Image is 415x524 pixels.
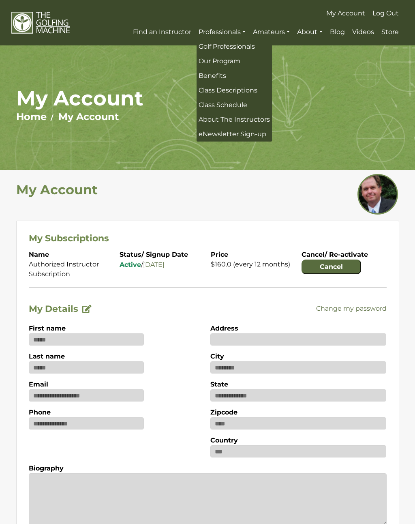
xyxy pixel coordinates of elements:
[324,6,367,21] a: My Account
[197,98,272,112] a: Class Schedule
[328,25,347,39] a: Blog
[211,304,387,314] a: Change my password
[197,25,248,39] a: Professionals
[197,39,272,54] a: Golf Professionals
[210,324,238,332] strong: Address
[58,111,119,122] a: My Account
[29,260,99,278] p: Authorized Instructor Subscription
[199,130,266,138] span: eNewsletter Sign-up
[197,69,272,83] a: Benefits
[211,260,290,268] p: $160.0 (every 12 months)
[199,86,257,94] span: Class Descriptions
[197,83,272,98] a: Class Descriptions
[11,11,70,34] img: The Golfing Machine
[199,101,247,109] span: Class Schedule
[210,380,228,388] strong: State
[29,251,49,258] strong: Name
[29,352,65,360] strong: Last name
[210,408,237,416] strong: Zipcode
[197,127,272,142] a: eNewsletter Sign-up
[302,251,368,258] strong: Cancel/ Re-activate
[133,28,191,36] span: Find an Instructor
[211,251,228,258] strong: Price
[370,6,401,21] a: Log Out
[379,25,401,39] a: Store
[199,57,240,65] span: Our Program
[143,261,165,268] a: [DATE]
[29,324,66,332] strong: First name
[330,28,345,36] span: Blog
[295,25,324,39] a: About
[199,116,270,123] span: About The Instructors
[120,261,165,268] p: /
[199,72,226,79] span: Benefits
[26,233,389,244] h4: My Subscriptions
[210,352,224,360] strong: City
[120,251,188,258] strong: Status/ Signup Date
[197,39,272,142] ul: Professionals
[326,9,365,17] span: My Account
[131,25,193,39] a: Find an Instructor
[29,303,78,314] h4: My Details
[352,28,374,36] span: Videos
[16,86,399,111] h1: My Account
[16,111,47,122] a: Home
[199,43,255,50] span: Golf Professionals
[197,112,272,127] a: About The Instructors
[210,436,238,444] strong: Country
[120,261,141,268] span: Active
[350,25,376,39] a: Videos
[381,28,399,36] span: Store
[29,380,48,388] strong: Email
[302,260,361,274] button: Cancel
[29,408,51,416] strong: Phone
[29,464,64,472] strong: Biography
[197,54,272,69] a: Our Program
[16,182,205,198] h2: My Account
[251,25,292,39] a: Amateurs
